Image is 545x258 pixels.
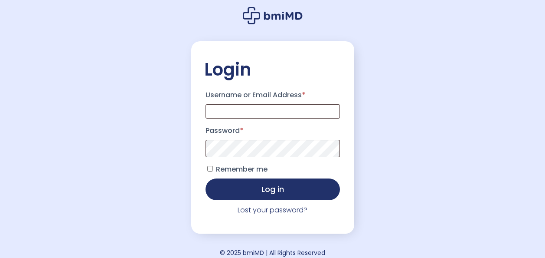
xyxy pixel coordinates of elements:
[206,124,340,138] label: Password
[206,179,340,200] button: Log in
[204,59,341,80] h2: Login
[207,166,213,172] input: Remember me
[216,164,268,174] span: Remember me
[238,205,307,215] a: Lost your password?
[206,88,340,102] label: Username or Email Address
